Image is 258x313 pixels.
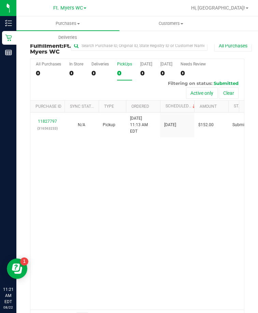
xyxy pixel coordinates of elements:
div: 0 [160,69,172,77]
div: [DATE] [140,62,152,66]
span: Purchases [16,20,119,27]
a: Scheduled [166,104,197,108]
a: Customers [119,16,223,31]
span: Ft. Myers WC [53,5,83,11]
a: Sync Status [70,104,96,109]
h3: Purchase Fulfillment: [30,37,71,55]
span: Submitted [214,80,239,86]
div: 0 [36,69,61,77]
div: 0 [91,69,109,77]
div: 0 [181,69,206,77]
span: Ft. Myers WC [30,43,71,55]
p: 11:21 AM EDT [3,286,13,305]
div: Needs Review [181,62,206,66]
a: Purchases [16,16,119,31]
div: PickUps [117,62,132,66]
a: Ordered [131,104,149,109]
div: Deliveries [91,62,109,66]
a: Status [234,104,248,108]
span: Hi, [GEOGRAPHIC_DATA]! [191,5,245,11]
button: All Purchases [214,40,252,51]
div: 0 [69,69,83,77]
inline-svg: Retail [5,34,12,41]
span: Filtering on status: [168,80,212,86]
a: Amount [200,104,217,109]
input: Search Purchase ID, Original ID, State Registry ID or Customer Name... [71,41,207,51]
span: $152.00 [198,122,214,128]
span: [DATE] [164,122,176,128]
span: Pickup [103,122,115,128]
span: Not Applicable [78,122,85,127]
p: (316563233) [34,125,60,132]
span: Customers [120,20,222,27]
span: [DATE] 11:13 AM EDT [130,115,156,135]
button: Clear [219,87,239,99]
div: [DATE] [160,62,172,66]
a: Type [104,104,114,109]
span: Deliveries [49,34,86,41]
button: Active only [186,87,218,99]
button: N/A [78,122,85,128]
iframe: Resource center unread badge [20,257,28,266]
iframe: Resource center [7,258,27,279]
div: 0 [140,69,152,77]
p: 08/22 [3,305,13,310]
div: 0 [117,69,132,77]
inline-svg: Reports [5,49,12,56]
div: All Purchases [36,62,61,66]
a: 11827797 [38,119,57,124]
a: Purchase ID [35,104,61,109]
a: Deliveries [16,30,119,45]
div: In Store [69,62,83,66]
inline-svg: Inventory [5,20,12,27]
span: Submitted [232,122,252,128]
